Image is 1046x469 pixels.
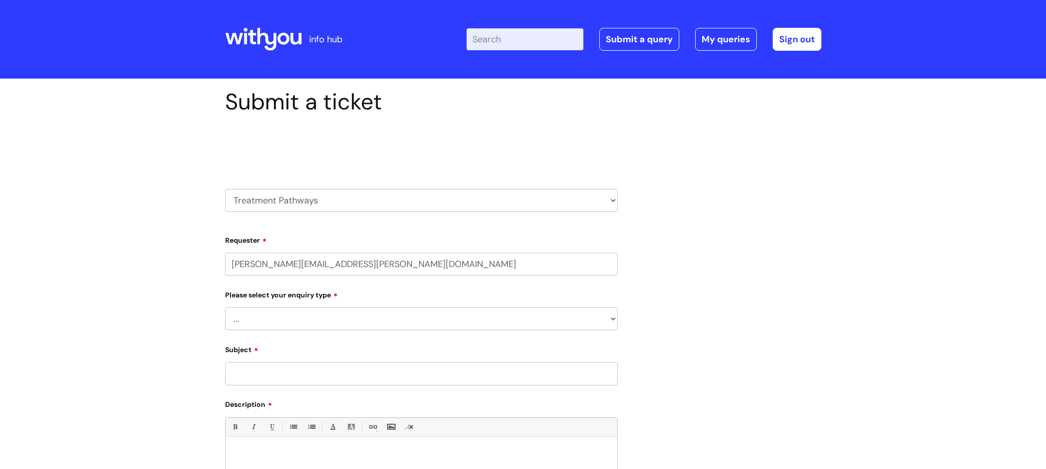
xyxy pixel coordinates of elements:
a: Link [366,421,379,433]
input: Email [225,253,618,276]
a: Insert Image... [385,421,397,433]
a: Font Color [326,421,339,433]
h1: Submit a ticket [225,89,618,115]
p: info hub [309,31,342,47]
a: • Unordered List (Ctrl-Shift-7) [287,421,299,433]
a: Underline(Ctrl-U) [265,421,278,433]
a: Remove formatting (Ctrl-\) [403,421,415,433]
a: Submit a query [599,28,679,51]
label: Subject [225,342,618,354]
a: Back Color [345,421,357,433]
a: 1. Ordered List (Ctrl-Shift-8) [305,421,318,433]
a: Bold (Ctrl-B) [229,421,241,433]
div: | - [467,28,821,51]
a: Sign out [773,28,821,51]
a: Italic (Ctrl-I) [247,421,259,433]
label: Please select your enquiry type [225,287,618,299]
h2: Select issue type [225,138,618,157]
a: My queries [695,28,757,51]
label: Description [225,397,618,409]
label: Requester [225,233,618,245]
input: Search [467,28,583,50]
